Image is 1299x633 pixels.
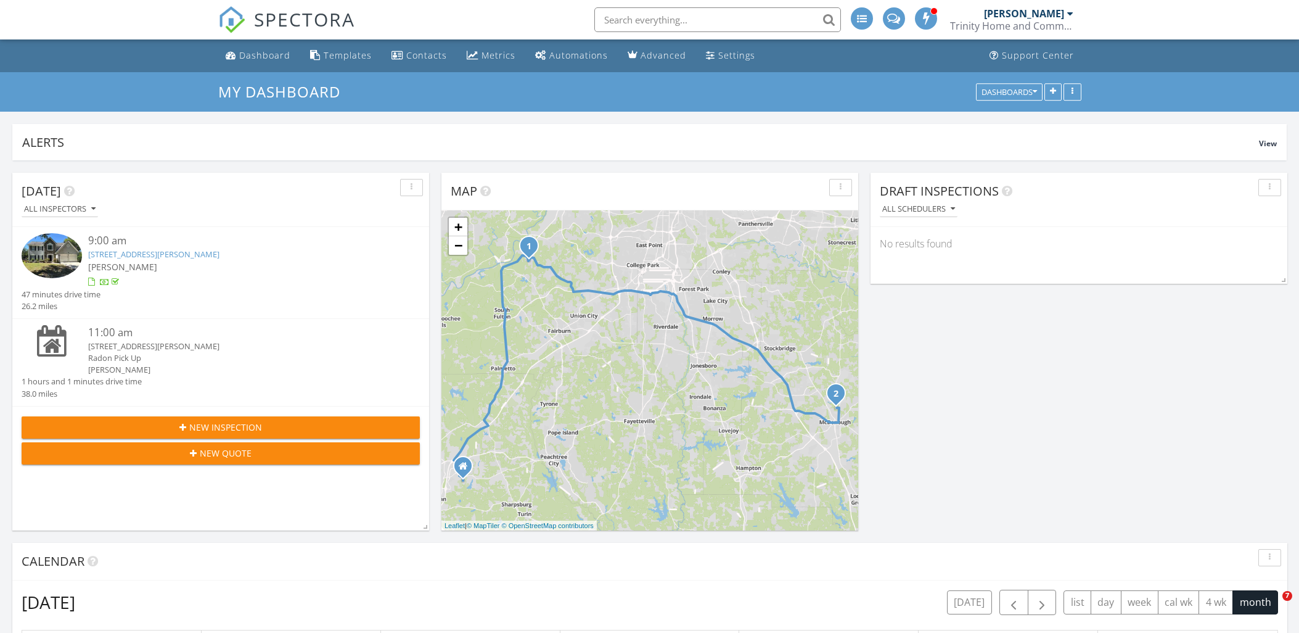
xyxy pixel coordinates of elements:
button: cal wk [1158,590,1200,614]
div: | [441,521,597,531]
button: Next month [1028,590,1057,615]
div: Support Center [1002,49,1074,61]
div: Metrics [481,49,515,61]
button: New Quote [22,442,420,465]
i: 1 [527,242,531,251]
button: list [1063,590,1091,614]
div: Automations [549,49,608,61]
div: [STREET_ADDRESS][PERSON_NAME] [88,341,387,352]
div: Dashboard [239,49,290,61]
button: month [1232,590,1278,614]
span: View [1259,138,1277,149]
a: Advanced [623,44,691,67]
div: Dashboards [981,88,1037,96]
i: 2 [834,390,838,399]
button: 4 wk [1199,590,1233,614]
button: All schedulers [880,201,957,218]
div: 26.2 miles [22,300,100,312]
a: Automations (Advanced) [530,44,613,67]
span: Map [451,183,477,199]
a: Zoom out [449,236,467,255]
a: My Dashboard [218,81,351,102]
span: 7 [1282,591,1292,601]
div: Templates [324,49,372,61]
a: Dashboard [221,44,295,67]
button: Previous month [999,590,1028,615]
a: 9:00 am [STREET_ADDRESS][PERSON_NAME] [PERSON_NAME] 47 minutes drive time 26.2 miles [22,233,420,312]
div: 11:00 am [88,325,387,341]
div: 38.0 miles [22,388,142,400]
a: Metrics [462,44,520,67]
div: 9:00 am [88,233,387,249]
h2: [DATE] [22,590,75,614]
div: 47 minutes drive time [22,289,100,300]
img: 9323487%2Fcover_photos%2Fdn4oYwHNP18IjstZsEkv%2Fsmall.jpg [22,233,82,278]
a: Templates [305,44,377,67]
span: [PERSON_NAME] [88,261,157,273]
div: All schedulers [882,205,955,213]
div: 1 hours and 1 minutes drive time [22,376,142,387]
div: [PERSON_NAME] [88,364,387,376]
span: [DATE] [22,183,61,199]
span: New Quote [200,447,252,460]
div: Contacts [406,49,447,61]
button: [DATE] [947,590,992,614]
button: New Inspection [22,416,420,439]
a: Settings [701,44,760,67]
a: Leaflet [445,522,465,529]
button: Dashboards [976,83,1043,101]
div: 7636 Cole Ln, Atlanta, GA 30349 [529,246,536,253]
a: © OpenStreetMap contributors [502,522,594,529]
div: 2 Middleton Trace, Newnan GA 30265 [463,466,470,473]
a: Support Center [985,44,1079,67]
span: Calendar [22,553,84,569]
a: © MapTiler [467,522,500,529]
a: 11:00 am [STREET_ADDRESS][PERSON_NAME] Radon Pick Up [PERSON_NAME] 1 hours and 1 minutes drive ti... [22,325,420,400]
button: day [1091,590,1121,614]
a: Zoom in [449,218,467,236]
input: Search everything... [594,7,841,32]
button: All Inspectors [22,201,98,218]
div: Radon Pick Up [88,352,387,364]
div: 278 Prominent Loop , McDonough, GA 30253 [836,393,843,400]
div: [PERSON_NAME] [984,7,1064,20]
a: Contacts [387,44,452,67]
a: [STREET_ADDRESS][PERSON_NAME] [88,249,219,260]
img: The Best Home Inspection Software - Spectora [218,6,245,33]
div: Alerts [22,134,1259,151]
span: SPECTORA [254,6,355,32]
button: week [1121,590,1158,614]
a: SPECTORA [218,17,355,43]
iframe: Intercom live chat [1257,591,1287,621]
div: Trinity Home and Commerical Inspection Services [950,20,1073,32]
span: New Inspection [189,421,262,434]
span: Draft Inspections [880,183,999,199]
div: Advanced [641,49,686,61]
div: Settings [718,49,755,61]
div: No results found [871,227,1287,260]
div: All Inspectors [24,205,96,213]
